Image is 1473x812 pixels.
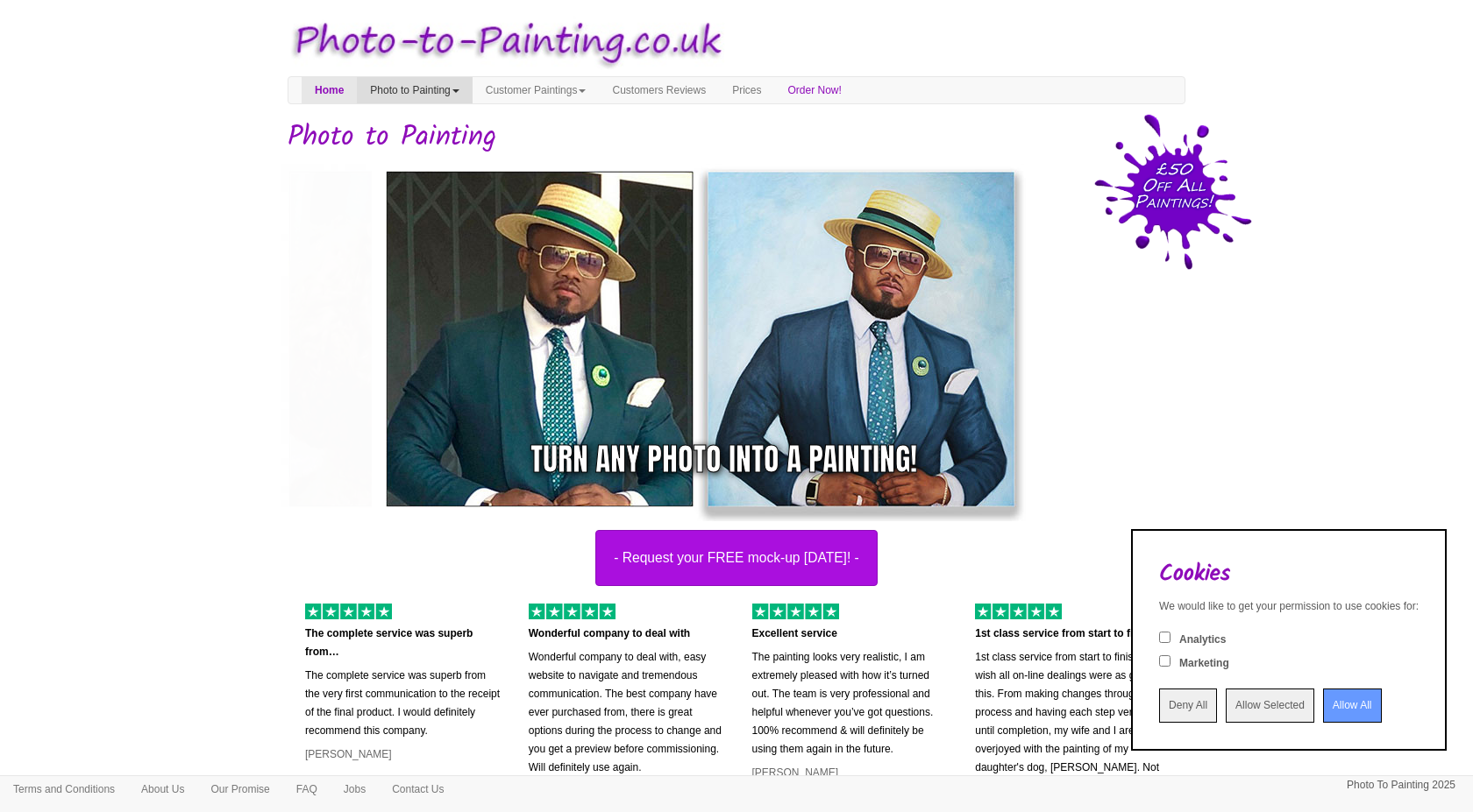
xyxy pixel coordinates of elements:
[1226,688,1314,723] input: Allow Selected
[305,604,392,619] img: 5 of out 5 stars
[473,77,600,103] a: Customer Paintings
[775,77,855,103] a: Order Now!
[599,77,719,103] a: Customers Reviews
[529,648,726,777] p: Wonderful company to deal with, easy website to navigate and tremendous communication. The best c...
[128,776,197,802] a: About Us
[1159,561,1419,587] h2: Cookies
[752,625,950,643] p: Excellent service
[975,625,1172,643] p: 1st class service from start to finish…
[752,764,950,782] p: [PERSON_NAME]
[283,776,331,802] a: FAQ
[372,157,1029,521] img: dapper-man-small.jpg
[595,530,878,586] button: - Request your FREE mock-up [DATE]! -
[530,437,917,482] div: Turn any photo into a painting!
[975,604,1062,619] img: 5 of out 5 stars
[1179,656,1229,671] label: Marketing
[1159,599,1419,614] div: We would like to get your permission to use cookies for:
[305,625,502,661] p: The complete service was superb from…
[279,9,728,76] img: Photo to Painting
[288,122,1185,152] h1: Photo to Painting
[357,77,472,103] a: Photo to Painting
[1323,688,1382,723] input: Allow All
[1347,776,1455,794] p: Photo To Painting 2025
[305,745,502,764] p: [PERSON_NAME]
[529,625,726,643] p: Wonderful company to deal with
[1159,688,1217,723] input: Deny All
[752,604,839,619] img: 5 of out 5 stars
[302,77,357,103] a: Home
[305,667,502,740] p: The complete service was superb from the very first communication to the receipt of the final pro...
[331,776,379,802] a: Jobs
[274,157,932,521] img: Oil painting of a dog
[197,776,282,802] a: Our Promise
[1179,632,1226,647] label: Analytics
[719,77,774,103] a: Prices
[529,604,616,619] img: 5 of out 5 stars
[1094,114,1252,270] img: 50 pound price drop
[752,648,950,759] p: The painting looks very realistic, I am extremely pleased with how it’s turned out. The team is v...
[379,776,457,802] a: Contact Us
